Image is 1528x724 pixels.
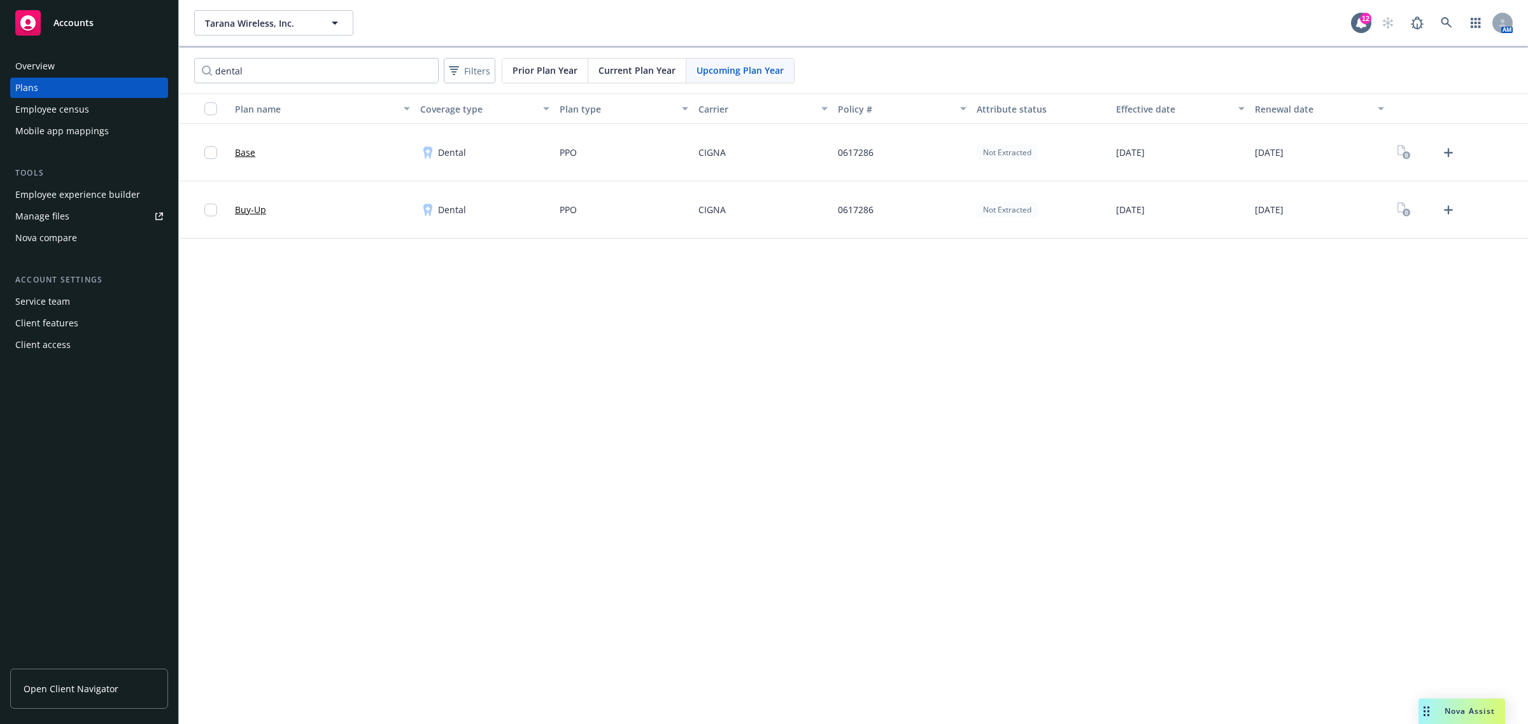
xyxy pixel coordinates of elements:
[194,10,353,36] button: Tarana Wireless, Inc.
[977,144,1038,160] div: Not Extracted
[1111,94,1250,124] button: Effective date
[1438,200,1459,220] a: Upload Plan Documents
[1116,203,1145,216] span: [DATE]
[977,102,1105,116] div: Attribute status
[10,291,168,312] a: Service team
[15,56,55,76] div: Overview
[15,228,77,248] div: Nova compare
[10,5,168,41] a: Accounts
[693,94,832,124] button: Carrier
[560,102,674,116] div: Plan type
[10,184,168,205] a: Employee experience builder
[1434,10,1459,36] a: Search
[235,203,266,216] a: Buy-Up
[513,64,577,77] span: Prior Plan Year
[10,206,168,226] a: Manage files
[204,102,217,115] input: Select all
[1394,143,1415,163] a: View Plan Documents
[10,313,168,333] a: Client features
[53,18,94,28] span: Accounts
[204,146,217,159] input: Toggle Row Selected
[1360,13,1371,24] div: 12
[1438,143,1459,163] a: Upload Plan Documents
[1404,10,1430,36] a: Report a Bug
[15,121,109,141] div: Mobile app mappings
[438,146,466,159] span: Dental
[24,682,118,695] span: Open Client Navigator
[1116,102,1231,116] div: Effective date
[1418,699,1505,724] button: Nova Assist
[15,99,89,120] div: Employee census
[555,94,693,124] button: Plan type
[464,64,490,78] span: Filters
[1463,10,1489,36] a: Switch app
[972,94,1110,124] button: Attribute status
[205,17,315,30] span: Tarana Wireless, Inc.
[235,102,396,116] div: Plan name
[1394,200,1415,220] a: View Plan Documents
[10,99,168,120] a: Employee census
[10,78,168,98] a: Plans
[977,202,1038,218] div: Not Extracted
[15,78,38,98] div: Plans
[194,58,439,83] input: Search by name
[420,102,535,116] div: Coverage type
[10,335,168,355] a: Client access
[1418,699,1434,724] div: Drag to move
[204,204,217,216] input: Toggle Row Selected
[10,228,168,248] a: Nova compare
[698,203,726,216] span: CIGNA
[1250,94,1389,124] button: Renewal date
[415,94,554,124] button: Coverage type
[838,146,874,159] span: 0617286
[1116,146,1145,159] span: [DATE]
[838,203,874,216] span: 0617286
[235,146,255,159] a: Base
[838,102,952,116] div: Policy #
[1255,146,1284,159] span: [DATE]
[698,146,726,159] span: CIGNA
[1255,203,1284,216] span: [DATE]
[15,206,69,226] div: Manage files
[560,146,577,159] span: PPO
[15,313,78,333] div: Client features
[15,184,140,205] div: Employee experience builder
[444,58,495,83] button: Filters
[697,64,784,77] span: Upcoming Plan Year
[1445,706,1495,716] span: Nova Assist
[15,291,70,312] div: Service team
[15,335,71,355] div: Client access
[10,56,168,76] a: Overview
[1375,10,1401,36] a: Start snowing
[438,203,466,216] span: Dental
[10,121,168,141] a: Mobile app mappings
[833,94,972,124] button: Policy #
[598,64,676,77] span: Current Plan Year
[560,203,577,216] span: PPO
[10,274,168,286] div: Account settings
[230,94,415,124] button: Plan name
[1255,102,1369,116] div: Renewal date
[698,102,813,116] div: Carrier
[446,62,493,80] span: Filters
[10,167,168,179] div: Tools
